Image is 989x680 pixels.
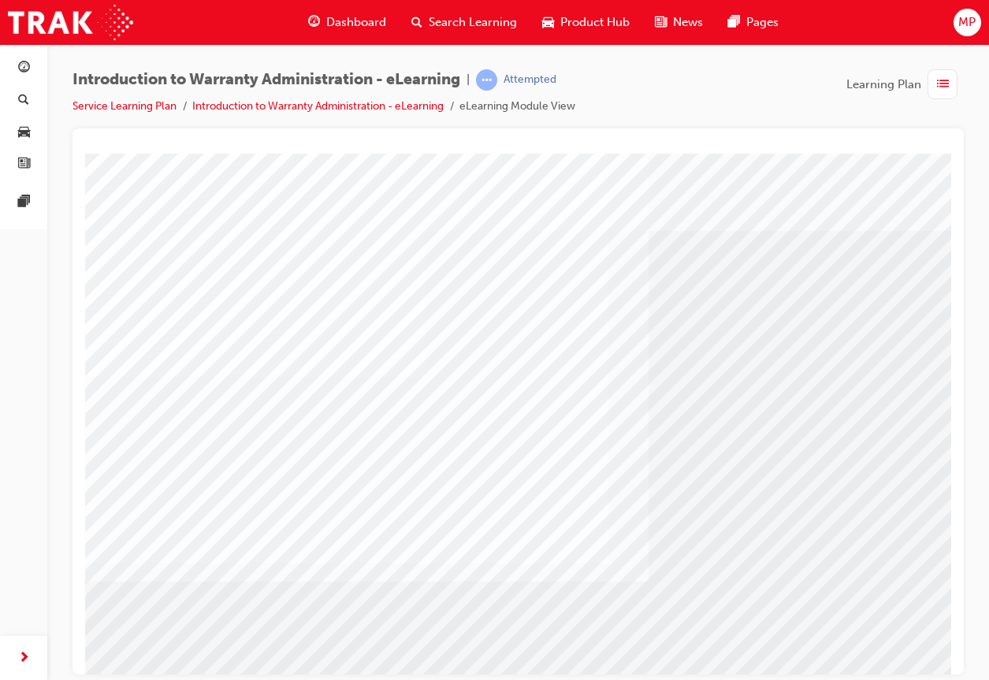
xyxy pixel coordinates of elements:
[399,6,530,39] a: search-iconSearch Learning
[728,13,740,32] span: pages-icon
[8,5,133,40] img: Trak
[673,13,703,32] span: News
[308,13,320,32] span: guage-icon
[476,69,497,91] span: learningRecordVerb_ATTEMPT-icon
[459,98,575,116] li: eLearning Module View
[18,195,30,210] span: pages-icon
[192,99,444,113] a: Introduction to Warranty Administration - eLearning
[746,13,779,32] span: Pages
[18,648,30,668] span: next-icon
[958,13,976,32] span: MP
[18,125,30,139] span: car-icon
[846,69,964,99] button: Learning Plan
[18,158,30,172] span: news-icon
[560,13,630,32] span: Product Hub
[73,71,460,89] span: Introduction to Warranty Administration - eLearning
[655,13,667,32] span: news-icon
[937,75,949,95] span: list-icon
[18,61,30,76] span: guage-icon
[716,6,791,39] a: pages-iconPages
[296,6,399,39] a: guage-iconDashboard
[846,76,921,94] span: Learning Plan
[429,13,517,32] span: Search Learning
[504,72,556,87] div: Attempted
[73,99,177,113] a: Service Learning Plan
[411,13,422,32] span: search-icon
[18,94,29,108] span: search-icon
[954,9,981,36] button: MP
[530,6,642,39] a: car-iconProduct Hub
[467,71,470,89] span: |
[326,13,386,32] span: Dashboard
[542,13,554,32] span: car-icon
[642,6,716,39] a: news-iconNews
